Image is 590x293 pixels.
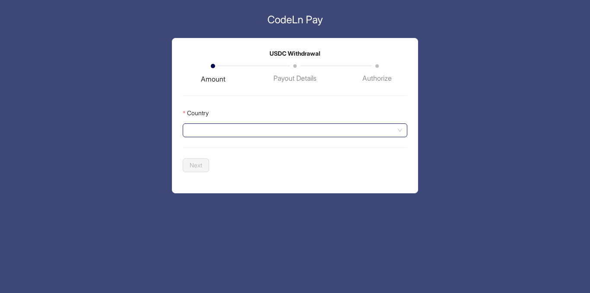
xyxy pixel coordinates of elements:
[362,73,392,84] div: Authorize
[183,64,265,85] div: Amount
[183,106,208,120] label: Country
[172,12,418,28] a: CodeLn Pay
[273,73,317,84] div: Payout Details
[347,64,407,84] div: Authorize
[190,161,202,170] span: Next
[265,64,347,84] div: Payout Details
[183,49,407,58] p: USDC Withdrawal
[183,158,209,172] button: Next
[201,74,225,85] div: Amount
